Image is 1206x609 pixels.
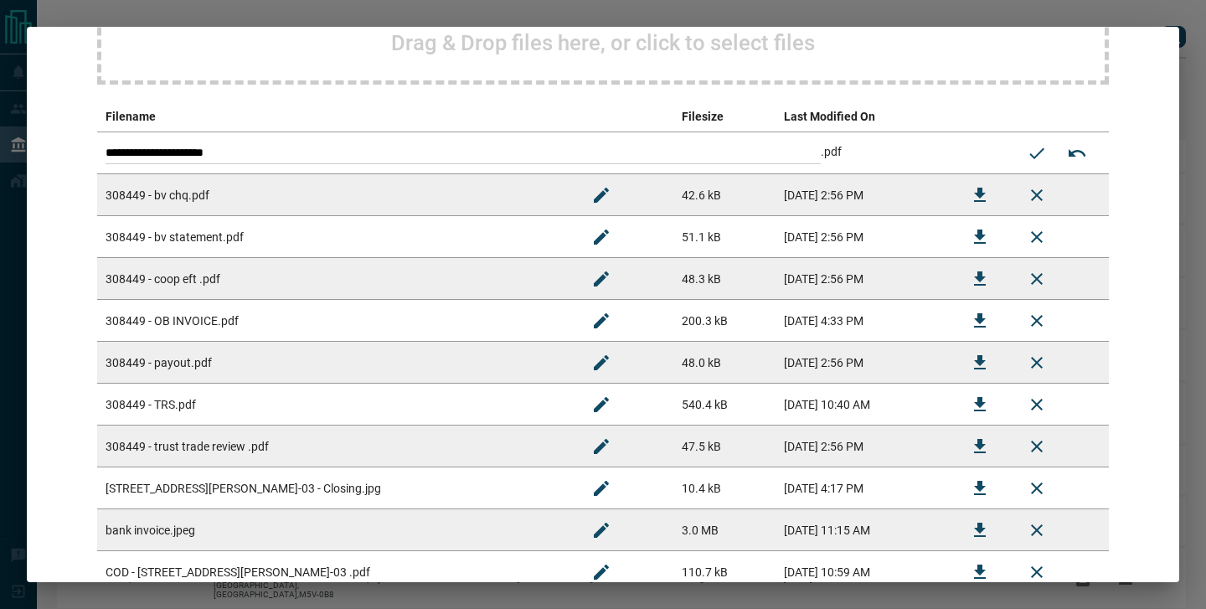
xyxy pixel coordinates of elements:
td: [DATE] 11:15 AM [776,509,951,551]
td: 47.5 kB [673,426,776,467]
button: Cancel editing file name [1057,133,1097,173]
th: edit column [573,101,673,132]
td: 42.6 kB [673,174,776,216]
td: [DATE] 2:56 PM [776,174,951,216]
td: 308449 - bv statement.pdf [97,216,573,258]
td: 308449 - trust trade review .pdf [97,426,573,467]
td: [DATE] 2:56 PM [776,426,951,467]
button: Remove File [1017,510,1057,550]
td: 200.3 kB [673,300,776,342]
button: Download [960,468,1000,508]
td: 10.4 kB [673,467,776,509]
button: Remove File [1017,426,1057,467]
button: Download [960,552,1000,592]
button: Rename [581,343,621,383]
button: Download [960,259,1000,299]
td: 308449 - payout.pdf [97,342,573,384]
button: Remove File [1017,468,1057,508]
td: [DATE] 10:40 AM [776,384,951,426]
button: Rename [581,301,621,341]
button: Rename [581,175,621,215]
button: Download [960,426,1000,467]
th: delete file action column [1008,101,1109,132]
th: Last Modified On [776,101,951,132]
button: Remove File [1017,384,1057,425]
button: Rename [581,510,621,550]
button: Remove File [1017,343,1057,383]
button: Rename [581,384,621,425]
td: [DATE] 10:59 AM [776,551,951,593]
button: Rename [581,259,621,299]
button: Rename [581,552,621,592]
button: Download [960,343,1000,383]
button: Rename [581,426,621,467]
button: Rename [581,217,621,257]
button: Download [960,217,1000,257]
button: Remove File [1017,175,1057,215]
td: bank invoice.jpeg [97,509,573,551]
button: Download [960,384,1000,425]
td: 3.0 MB [673,509,776,551]
button: Remove File [1017,217,1057,257]
td: 48.0 kB [673,342,776,384]
td: .pdf [97,132,1008,174]
th: Filesize [673,101,776,132]
button: Download [960,510,1000,550]
h2: Drag & Drop files here, or click to select files [391,30,815,55]
td: [STREET_ADDRESS][PERSON_NAME]-03 - Closing.jpg [97,467,573,509]
td: [DATE] 2:56 PM [776,258,951,300]
button: Submit new name [1017,133,1057,173]
td: 110.7 kB [673,551,776,593]
td: [DATE] 4:33 PM [776,300,951,342]
button: Remove File [1017,259,1057,299]
th: download action column [951,101,1008,132]
td: [DATE] 2:56 PM [776,216,951,258]
button: Remove File [1017,301,1057,341]
td: 51.1 kB [673,216,776,258]
th: Filename [97,101,573,132]
td: 308449 - coop eft .pdf [97,258,573,300]
button: Remove File [1017,552,1057,592]
td: [DATE] 4:17 PM [776,467,951,509]
button: Download [960,175,1000,215]
button: Rename [581,468,621,508]
td: [DATE] 2:56 PM [776,342,951,384]
td: 540.4 kB [673,384,776,426]
td: 308449 - bv chq.pdf [97,174,573,216]
td: 48.3 kB [673,258,776,300]
button: Download [960,301,1000,341]
td: 308449 - TRS.pdf [97,384,573,426]
td: COD - [STREET_ADDRESS][PERSON_NAME]-03 .pdf [97,551,573,593]
td: 308449 - OB INVOICE.pdf [97,300,573,342]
